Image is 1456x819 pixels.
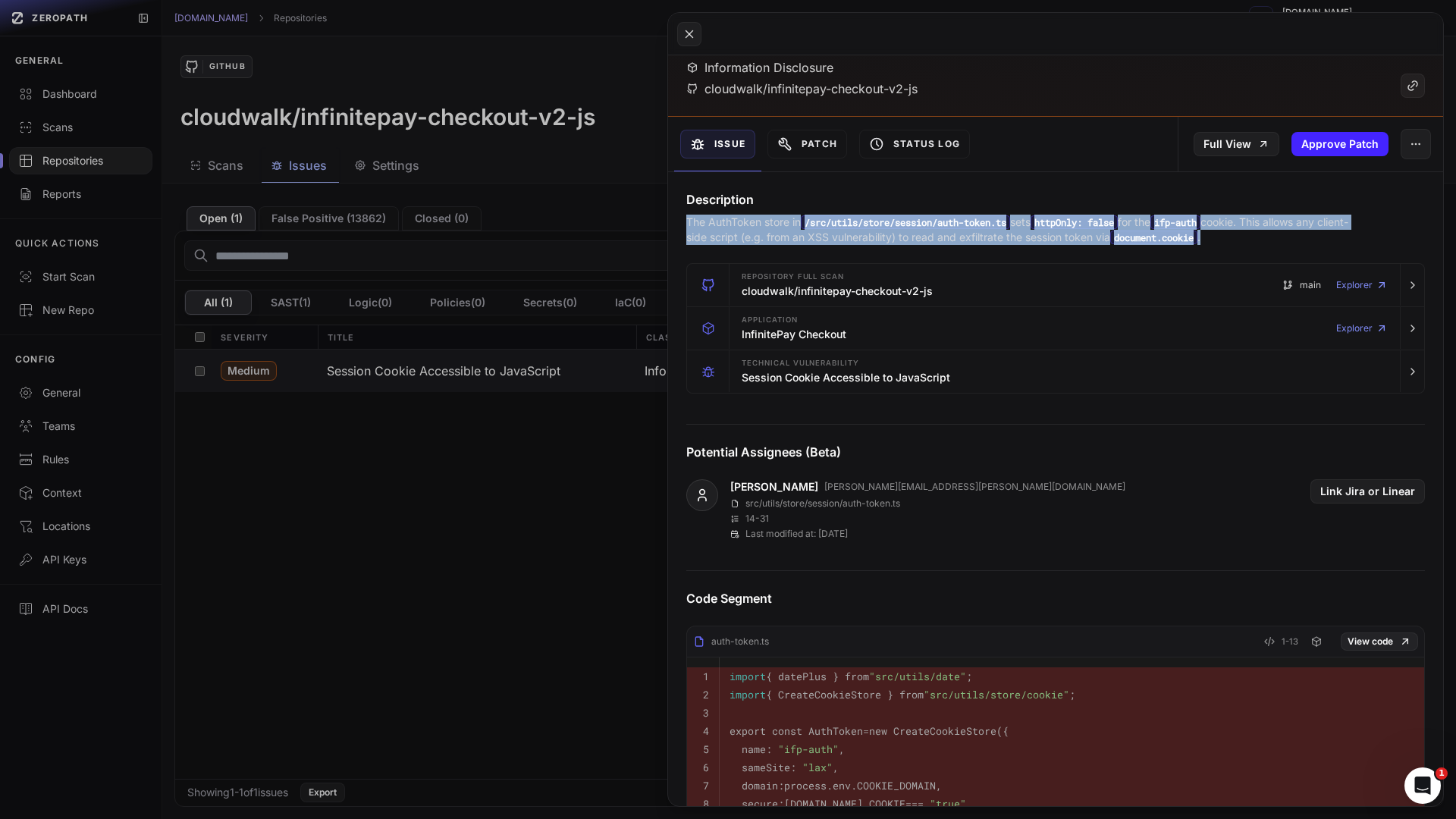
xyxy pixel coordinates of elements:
[745,528,848,540] p: Last modified at: [DATE]
[730,688,1075,701] code: { CreateCookieStore } from ;
[742,327,846,342] h3: InfinitePay Checkout
[686,589,1425,607] h4: Code Segment
[730,761,839,774] code: ,
[742,742,772,756] span: name:
[1300,279,1321,291] span: main
[686,443,1425,461] h4: Potential Assignees (Beta)
[1282,632,1298,651] span: 1-13
[1310,479,1425,504] button: Link Jira or Linear
[924,688,1069,701] span: "src/utils/store/cookie"
[730,688,766,701] span: import
[1341,632,1418,651] a: View code
[703,688,709,701] code: 2
[730,670,766,683] span: import
[703,742,709,756] code: 5
[687,264,1424,306] button: Repository Full scan cloudwalk/infinitepay-checkout-v2-js main Explorer
[730,779,942,792] code: process.env.COOKIE_DOMAIN,
[1031,215,1118,229] code: httpOnly: false
[905,797,918,811] span: ==
[869,670,966,683] span: "src/utils/date"
[824,481,1125,493] p: [PERSON_NAME][EMAIL_ADDRESS][PERSON_NAME][DOMAIN_NAME]
[742,316,798,324] span: Application
[703,670,709,683] code: 1
[703,724,709,738] code: 4
[687,307,1424,350] button: Application InfinitePay Checkout Explorer
[742,370,950,385] h3: Session Cookie Accessible to JavaScript
[1110,231,1197,244] code: document.cookie
[1436,767,1448,780] span: 1
[703,797,709,811] code: 8
[863,724,869,738] span: =
[730,724,1009,738] code: export const AuthToken new CreateCookieStore({
[1336,313,1388,344] a: Explorer
[686,215,1366,245] p: The AuthToken store in sets for the cookie. This allows any client-side script (e.g. from an XSS ...
[730,797,972,811] code: [DOMAIN_NAME]_COOKIE ,
[742,797,784,811] span: secure:
[918,797,924,811] span: =
[730,479,818,494] a: [PERSON_NAME]
[730,670,972,683] code: { datePlus } from ;
[1404,767,1441,804] iframe: Intercom live chat
[730,742,845,756] code: ,
[693,635,769,648] div: auth-token.ts
[742,779,784,792] span: domain:
[703,779,709,792] code: 7
[1150,215,1200,229] code: ifp-auth
[802,761,833,774] span: "lax"
[703,761,709,774] code: 6
[742,284,933,299] h3: cloudwalk/infinitepay-checkout-v2-js
[930,797,966,811] span: "true"
[742,761,796,774] span: sameSite:
[686,190,1425,209] h4: Description
[703,706,709,720] code: 3
[801,215,1010,229] code: /src/utils/store/session/auth-token.ts
[745,497,900,510] p: src/utils/store/session/auth-token.ts
[742,359,859,367] span: Technical Vulnerability
[745,513,769,525] p: 14 - 31
[687,350,1424,393] button: Technical Vulnerability Session Cookie Accessible to JavaScript
[778,742,839,756] span: "ifp-auth"
[742,273,844,281] span: Repository Full scan
[1336,270,1388,300] a: Explorer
